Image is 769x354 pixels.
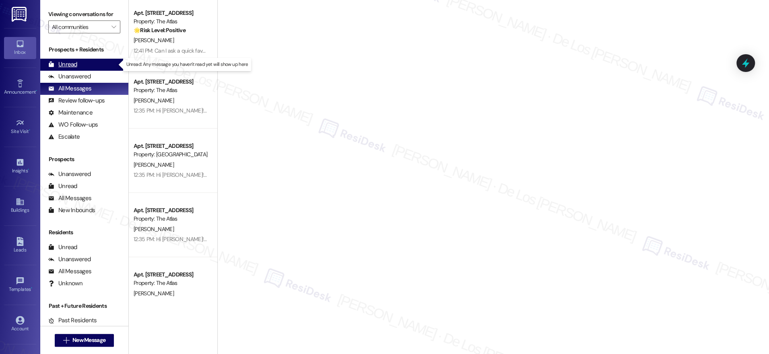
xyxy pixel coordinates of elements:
input: All communities [52,20,107,33]
div: Unanswered [48,255,91,264]
strong: 🌟 Risk Level: Positive [134,27,186,34]
div: Apt. [STREET_ADDRESS] [134,78,208,86]
a: Templates • [4,274,36,296]
a: Site Visit • [4,116,36,138]
div: All Messages [48,267,91,276]
div: Property: The Atlas [134,17,208,26]
i:  [63,337,69,344]
a: Account [4,313,36,335]
div: Unanswered [48,72,91,81]
span: New Message [72,336,105,344]
div: Apt. [STREET_ADDRESS] [134,206,208,215]
span: • [29,127,30,133]
span: [PERSON_NAME] [134,97,174,104]
a: Inbox [4,37,36,59]
a: Leads [4,235,36,256]
div: New Inbounds [48,206,95,215]
div: Review follow-ups [48,96,105,105]
span: • [28,167,29,172]
label: Viewing conversations for [48,8,120,20]
a: Insights • [4,156,36,177]
span: [PERSON_NAME] [134,161,174,168]
div: All Messages [48,194,91,203]
img: ResiDesk Logo [12,7,28,22]
div: Property: The Atlas [134,279,208,287]
div: Past Residents [48,316,97,325]
div: Apt. [STREET_ADDRESS] [134,270,208,279]
div: Property: The Atlas [134,215,208,223]
span: • [36,88,37,94]
div: Unread [48,182,77,190]
div: Apt. [STREET_ADDRESS] [134,9,208,17]
div: Maintenance [48,108,93,117]
span: [PERSON_NAME] [134,225,174,233]
div: Property: The Atlas [134,86,208,94]
div: Escalate [48,133,80,141]
div: Prospects + Residents [40,45,128,54]
div: Unread [48,243,77,252]
div: Apt. [STREET_ADDRESS] [134,142,208,150]
div: All Messages [48,84,91,93]
div: WO Follow-ups [48,121,98,129]
p: Unread: Any message you haven't read yet will show up here [126,61,248,68]
div: Unknown [48,279,82,288]
div: Past + Future Residents [40,302,128,310]
div: 12:35 PM: Hi [PERSON_NAME]! We're so glad you chose The Atlas! We would love to improve your move... [134,235,635,243]
div: Prospects [40,155,128,164]
div: Property: [GEOGRAPHIC_DATA] [134,150,208,159]
i:  [111,24,116,30]
button: New Message [55,334,114,347]
span: • [31,285,32,291]
span: [PERSON_NAME] [134,290,174,297]
div: Unread [48,60,77,69]
div: Unanswered [48,170,91,178]
a: Buildings [4,195,36,217]
span: [PERSON_NAME] [134,37,174,44]
div: 12:41 PM: Can I ask a quick favor? Would you mind writing us a Google review? No worries at all i... [134,47,580,54]
div: Residents [40,228,128,237]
